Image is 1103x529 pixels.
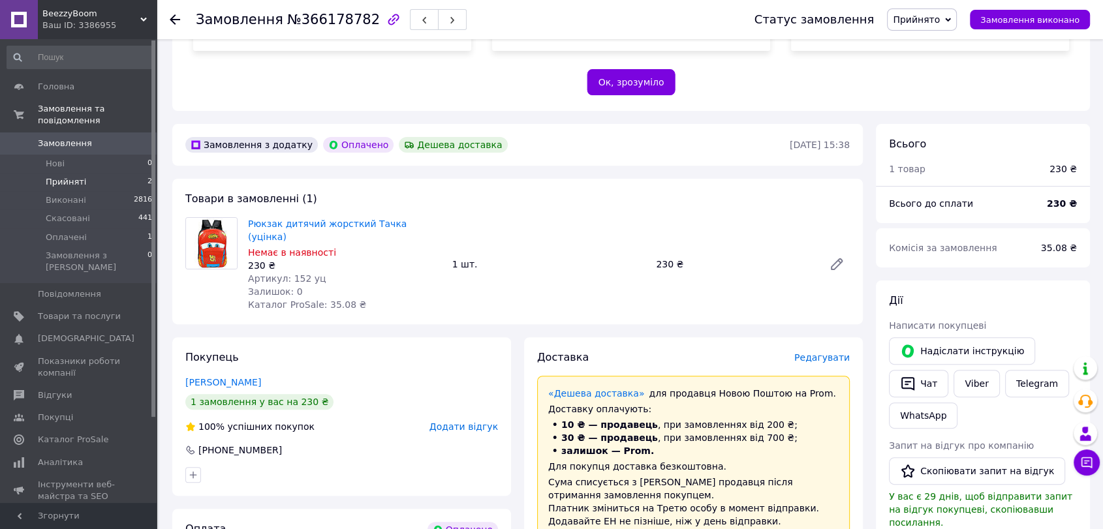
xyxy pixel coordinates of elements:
div: Замовлення з додатку [185,137,318,153]
span: Аналітика [38,457,83,468]
span: Нові [46,158,65,170]
div: [PHONE_NUMBER] [197,444,283,457]
b: 230 ₴ [1047,198,1077,209]
span: №366178782 [287,12,380,27]
button: Скопіювати запит на відгук [889,457,1065,485]
img: Рюкзак дитячий жорсткий Тачка (уцінка) [186,218,237,269]
span: Скасовані [46,213,90,224]
span: Відгуки [38,389,72,401]
span: Покупець [185,351,239,363]
button: Чат з покупцем [1074,449,1100,476]
span: Товари в замовленні (1) [185,192,317,205]
span: 2 [148,176,152,188]
span: 30 ₴ — продавець [561,432,658,443]
span: Редагувати [794,352,850,363]
span: Замовлення [38,138,92,149]
a: [PERSON_NAME] [185,377,261,387]
span: Запит на відгук про компанію [889,440,1034,451]
div: Дешева доставка [399,137,507,153]
span: Всього до сплати [889,198,973,209]
span: Немає в наявності [248,247,336,258]
a: Viber [954,370,999,397]
span: Показники роботи компанії [38,355,121,379]
a: «Дешева доставка» [548,388,644,399]
span: [DEMOGRAPHIC_DATA] [38,333,134,344]
time: [DATE] 15:38 [790,140,850,150]
span: Прийнято [893,14,940,25]
span: Замовлення [196,12,283,27]
input: Пошук [7,46,153,69]
span: 100% [198,421,225,432]
button: Замовлення виконано [970,10,1090,29]
div: Для покупця доставка безкоштовна. [548,460,839,473]
span: Каталог ProSale [38,434,108,446]
div: Сума списується з [PERSON_NAME] продавця після отримання замовлення покупцем. Платник зміниться н... [548,476,839,528]
span: Товари та послуги [38,310,121,322]
span: 0 [148,250,152,273]
div: Статус замовлення [754,13,875,26]
span: Оплачені [46,232,87,243]
div: Доставку оплачують: [548,402,839,416]
a: Рюкзак дитячий жорсткий Тачка (уцінка) [248,219,407,242]
a: Telegram [1005,370,1069,397]
span: Додати відгук [429,421,498,432]
div: Повернутися назад [170,13,180,26]
button: Чат [889,370,948,397]
div: для продавця Новою Поштою на Prom. [548,387,839,400]
li: , при замовленнях від 200 ₴; [548,418,839,431]
span: BeezzyBoom [42,8,140,20]
span: 1 [148,232,152,243]
div: 230 ₴ [1049,162,1077,175]
li: , при замовленнях від 700 ₴; [548,431,839,444]
span: Доставка [537,351,589,363]
span: 441 [138,213,152,224]
span: Замовлення виконано [980,15,1080,25]
span: Покупці [38,412,73,423]
span: Замовлення з [PERSON_NAME] [46,250,148,273]
a: Редагувати [824,251,850,277]
span: Прийняті [46,176,86,188]
span: Дії [889,294,903,307]
span: Головна [38,81,74,93]
span: 35.08 ₴ [1041,243,1077,253]
button: Ок, зрозуміло [587,69,676,95]
span: Повідомлення [38,288,101,300]
span: 0 [148,158,152,170]
a: WhatsApp [889,402,957,429]
span: 2816 [134,194,152,206]
div: 230 ₴ [651,255,818,273]
span: Написати покупцеві [889,320,986,331]
button: Надіслати інструкцію [889,337,1035,365]
div: 230 ₴ [248,259,442,272]
div: 1 замовлення у вас на 230 ₴ [185,394,334,410]
span: Артикул: 152 уц [248,273,326,284]
div: Ваш ID: 3386955 [42,20,157,31]
span: залишок — Prom. [561,446,654,456]
span: Замовлення та повідомлення [38,103,157,127]
div: Оплачено [323,137,394,153]
span: Комісія за замовлення [889,243,997,253]
span: Інструменти веб-майстра та SEO [38,479,121,502]
span: Каталог ProSale: 35.08 ₴ [248,299,366,310]
span: Виконані [46,194,86,206]
span: 1 товар [889,164,925,174]
span: Залишок: 0 [248,286,303,297]
span: Всього [889,138,926,150]
div: успішних покупок [185,420,315,433]
span: 10 ₴ — продавець [561,419,658,430]
div: 1 шт. [447,255,651,273]
span: У вас є 29 днів, щоб відправити запит на відгук покупцеві, скопіювавши посилання. [889,491,1072,528]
